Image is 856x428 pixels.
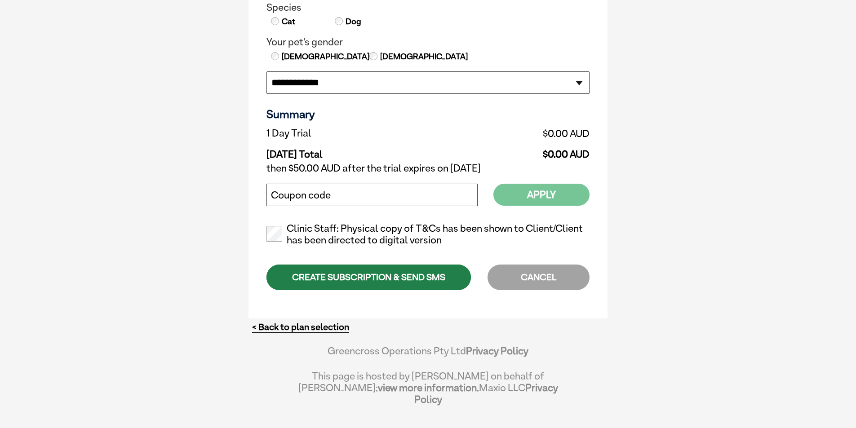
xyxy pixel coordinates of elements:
div: CANCEL [488,265,590,290]
div: This page is hosted by [PERSON_NAME] on behalf of [PERSON_NAME]; Maxio LLC [298,366,558,405]
button: Apply [493,184,590,206]
div: CREATE SUBSCRIPTION & SEND SMS [266,265,471,290]
input: Clinic Staff: Physical copy of T&Cs has been shown to Client/Client has been directed to digital ... [266,226,282,242]
a: Privacy Policy [466,345,528,357]
a: view more information. [378,382,479,393]
label: Coupon code [271,190,331,201]
label: Clinic Staff: Physical copy of T&Cs has been shown to Client/Client has been directed to digital ... [266,223,590,246]
legend: Your pet's gender [266,36,590,48]
legend: Species [266,2,590,13]
td: $0.00 AUD [442,125,590,141]
div: Greencross Operations Pty Ltd [298,345,558,366]
h3: Summary [266,107,590,121]
td: [DATE] Total [266,141,442,160]
td: then $50.00 AUD after the trial expires on [DATE] [266,160,590,176]
a: < Back to plan selection [252,322,349,333]
td: 1 Day Trial [266,125,442,141]
td: $0.00 AUD [442,141,590,160]
a: Privacy Policy [414,382,558,405]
